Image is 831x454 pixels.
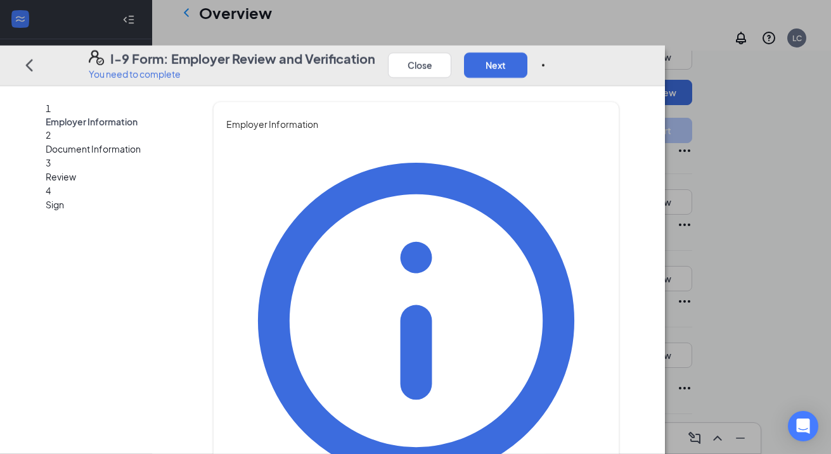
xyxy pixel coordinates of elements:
svg: FormI9EVerifyIcon [89,49,104,65]
svg: Ellipses [540,57,555,72]
span: Review [46,170,189,184]
button: Close [388,52,451,77]
span: 3 [46,157,51,168]
span: 2 [46,129,51,141]
span: Employer Information [46,115,189,128]
span: Document Information [46,142,189,156]
div: Open Intercom Messenger [788,411,818,441]
span: Sign [46,198,189,211]
span: Employer Information [226,117,606,131]
button: Next [464,52,527,77]
span: 1 [46,103,51,114]
span: 4 [46,185,51,196]
h4: I-9 Form: Employer Review and Verification [110,49,375,67]
p: You need to complete [89,67,375,80]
